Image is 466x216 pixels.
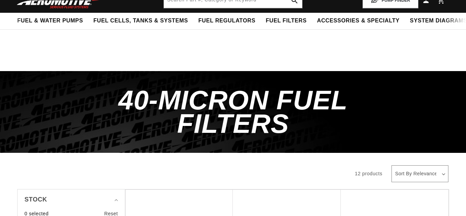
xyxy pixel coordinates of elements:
span: Accessories & Specialty [317,17,399,24]
summary: Accessories & Specialty [312,13,405,29]
span: Stock [24,195,47,205]
summary: Fuel Regulators [193,13,260,29]
summary: Stock (0 selected) [24,189,118,210]
span: Fuel & Water Pumps [17,17,83,24]
span: Fuel Filters [266,17,307,24]
span: Fuel Regulators [198,17,255,24]
summary: Fuel Cells, Tanks & Systems [88,13,193,29]
span: 40-Micron Fuel Filters [118,85,347,139]
span: 12 products [355,171,383,176]
span: Fuel Cells, Tanks & Systems [93,17,188,24]
summary: Fuel & Water Pumps [12,13,88,29]
summary: Fuel Filters [260,13,312,29]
